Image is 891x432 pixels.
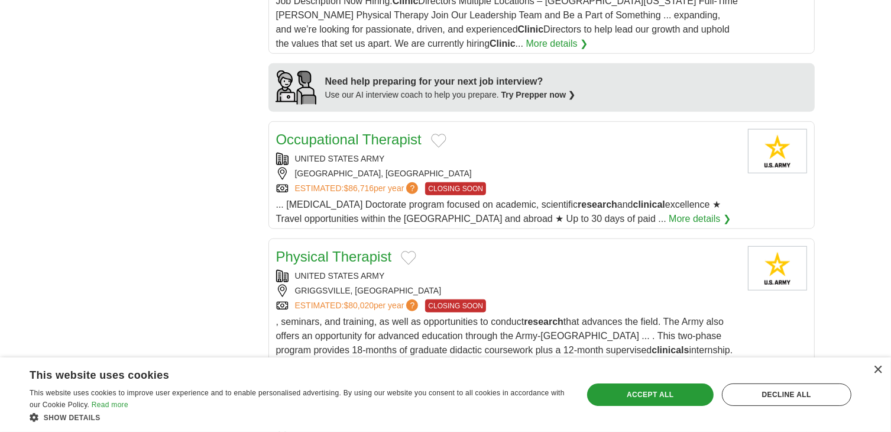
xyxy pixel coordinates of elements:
[873,366,882,375] div: Close
[325,89,576,101] div: Use our AI interview coach to help you prepare.
[30,411,566,423] div: Show details
[30,389,565,409] span: This website uses cookies to improve user experience and to enable personalised advertising. By u...
[344,183,374,193] span: $86,716
[276,131,422,147] a: Occupational Therapist
[425,299,486,312] span: CLOSING SOON
[276,317,733,369] span: , seminars, and training, as well as opportunities to conduct that advances the field. The Army a...
[295,271,385,281] a: UNITED STATES ARMY
[406,182,418,194] span: ?
[295,182,421,195] a: ESTIMATED:$86,716per year?
[652,345,689,355] strong: clinicals
[748,246,807,291] img: United States Army logo
[524,317,563,327] strong: research
[325,75,576,89] div: Need help preparing for your next job interview?
[669,212,731,226] a: More details ❯
[344,301,374,310] span: $80,020
[431,134,446,148] button: Add to favorite jobs
[578,199,617,209] strong: research
[401,251,416,265] button: Add to favorite jobs
[92,401,128,409] a: Read more, opens a new window
[276,199,721,224] span: ... [MEDICAL_DATA] Doctorate program focused on academic, scientific and excellence ★ Travel oppo...
[490,38,516,49] strong: Clinic
[295,154,385,163] a: UNITED STATES ARMY
[748,129,807,173] img: United States Army logo
[30,365,537,382] div: This website uses cookies
[44,414,101,422] span: Show details
[295,299,421,312] a: ESTIMATED:$80,020per year?
[276,285,738,297] div: GRIGGSVILLE, [GEOGRAPHIC_DATA]
[526,37,588,51] a: More details ❯
[633,199,665,209] strong: clinical
[406,299,418,311] span: ?
[501,90,576,99] a: Try Prepper now ❯
[587,383,714,406] div: Accept all
[722,383,851,406] div: Decline all
[276,167,738,180] div: [GEOGRAPHIC_DATA], [GEOGRAPHIC_DATA]
[518,24,544,34] strong: Clinic
[276,249,392,265] a: Physical Therapist
[425,182,486,195] span: CLOSING SOON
